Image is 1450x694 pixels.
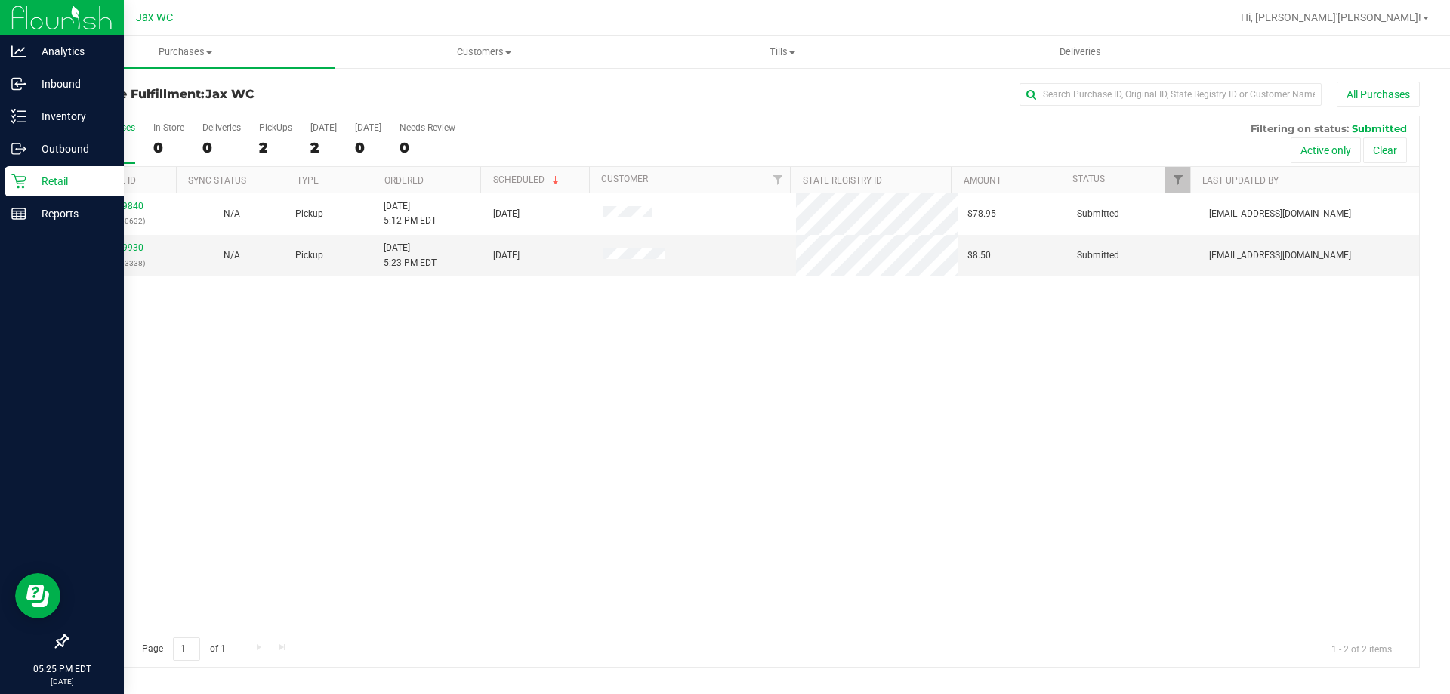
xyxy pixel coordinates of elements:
[1291,137,1361,163] button: Active only
[601,174,648,184] a: Customer
[26,75,117,93] p: Inbound
[101,201,143,211] a: 11819840
[1251,122,1349,134] span: Filtering on status:
[634,45,930,59] span: Tills
[153,139,184,156] div: 0
[188,175,246,186] a: Sync Status
[11,141,26,156] inline-svg: Outbound
[297,175,319,186] a: Type
[384,199,437,228] span: [DATE] 5:12 PM EDT
[310,122,337,133] div: [DATE]
[173,637,200,661] input: 1
[1241,11,1421,23] span: Hi, [PERSON_NAME]'[PERSON_NAME]!
[803,175,882,186] a: State Registry ID
[967,248,991,263] span: $8.50
[355,139,381,156] div: 0
[224,250,240,261] span: Not Applicable
[26,140,117,158] p: Outbound
[26,172,117,190] p: Retail
[1352,122,1407,134] span: Submitted
[931,36,1229,68] a: Deliveries
[101,242,143,253] a: 11819930
[7,662,117,676] p: 05:25 PM EDT
[11,109,26,124] inline-svg: Inventory
[765,167,790,193] a: Filter
[259,139,292,156] div: 2
[26,42,117,60] p: Analytics
[1209,207,1351,221] span: [EMAIL_ADDRESS][DOMAIN_NAME]
[400,139,455,156] div: 0
[202,139,241,156] div: 0
[335,45,632,59] span: Customers
[7,676,117,687] p: [DATE]
[15,573,60,618] iframe: Resource center
[11,44,26,59] inline-svg: Analytics
[633,36,931,68] a: Tills
[1319,637,1404,660] span: 1 - 2 of 2 items
[1077,207,1119,221] span: Submitted
[964,175,1001,186] a: Amount
[202,122,241,133] div: Deliveries
[66,88,517,101] h3: Purchase Fulfillment:
[136,11,173,24] span: Jax WC
[129,637,238,661] span: Page of 1
[1337,82,1420,107] button: All Purchases
[224,208,240,219] span: Not Applicable
[11,206,26,221] inline-svg: Reports
[1363,137,1407,163] button: Clear
[967,207,996,221] span: $78.95
[384,175,424,186] a: Ordered
[493,248,520,263] span: [DATE]
[36,36,335,68] a: Purchases
[1202,175,1279,186] a: Last Updated By
[1077,248,1119,263] span: Submitted
[205,87,255,101] span: Jax WC
[295,248,323,263] span: Pickup
[11,174,26,189] inline-svg: Retail
[1165,167,1190,193] a: Filter
[224,207,240,221] button: N/A
[224,248,240,263] button: N/A
[355,122,381,133] div: [DATE]
[259,122,292,133] div: PickUps
[493,207,520,221] span: [DATE]
[26,205,117,223] p: Reports
[1209,248,1351,263] span: [EMAIL_ADDRESS][DOMAIN_NAME]
[1020,83,1322,106] input: Search Purchase ID, Original ID, State Registry ID or Customer Name...
[11,76,26,91] inline-svg: Inbound
[310,139,337,156] div: 2
[335,36,633,68] a: Customers
[295,207,323,221] span: Pickup
[384,241,437,270] span: [DATE] 5:23 PM EDT
[153,122,184,133] div: In Store
[26,107,117,125] p: Inventory
[1039,45,1121,59] span: Deliveries
[400,122,455,133] div: Needs Review
[493,174,562,185] a: Scheduled
[1072,174,1105,184] a: Status
[36,45,335,59] span: Purchases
